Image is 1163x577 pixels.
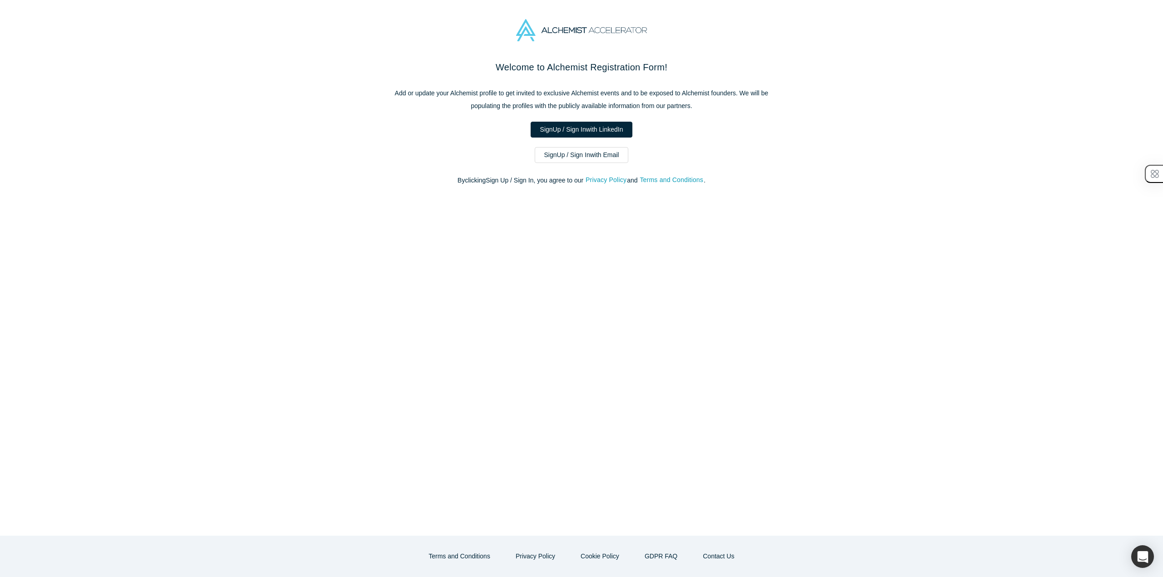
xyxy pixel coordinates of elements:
a: SignUp / Sign Inwith Email [535,147,629,163]
a: Contact Us [693,548,744,564]
a: GDPR FAQ [635,548,687,564]
button: Privacy Policy [506,548,565,564]
button: Terms and Conditions [419,548,500,564]
p: By clicking Sign Up / Sign In , you agree to our and . [391,176,772,185]
img: Alchemist Accelerator Logo [516,19,647,41]
p: Add or update your Alchemist profile to get invited to exclusive Alchemist events and to be expos... [391,87,772,112]
button: Privacy Policy [585,175,627,185]
a: SignUp / Sign Inwith LinkedIn [531,122,633,138]
button: Cookie Policy [571,548,629,564]
h2: Welcome to Alchemist Registration Form! [391,60,772,74]
button: Terms and Conditions [639,175,704,185]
